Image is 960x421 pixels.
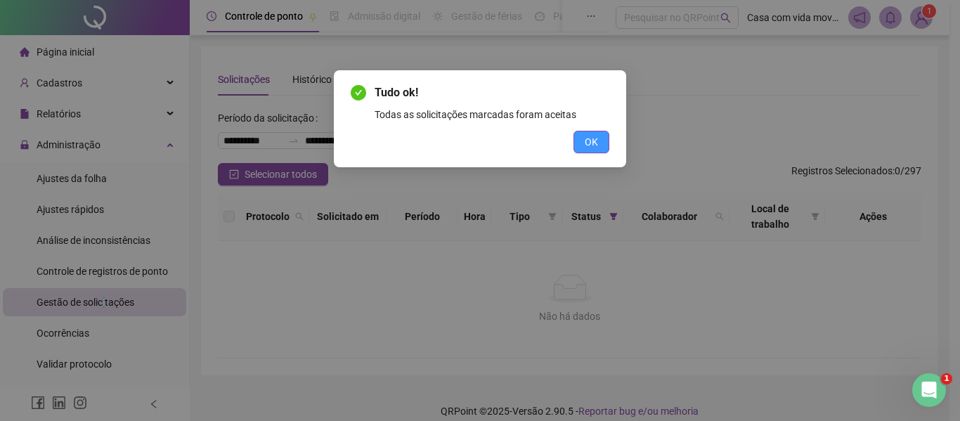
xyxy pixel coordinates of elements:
span: check-circle [351,85,366,101]
span: OK [585,134,598,150]
div: Todas as solicitações marcadas foram aceitas [375,107,609,122]
button: OK [573,131,609,153]
span: 1 [941,373,952,384]
iframe: Intercom live chat [912,373,946,407]
span: Tudo ok! [375,84,609,101]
